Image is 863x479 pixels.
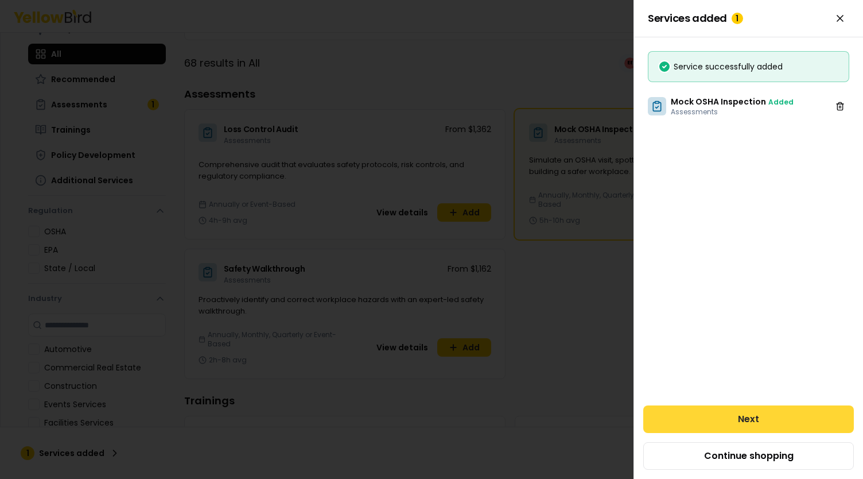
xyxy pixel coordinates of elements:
[643,405,854,433] button: Next
[671,107,794,117] p: Assessments
[643,442,854,470] button: Continue shopping
[768,97,794,107] span: Added
[831,9,849,28] button: Close
[648,13,743,24] span: Services added
[732,13,743,24] div: 1
[671,96,794,107] h3: Mock OSHA Inspection
[658,61,839,72] div: Service successfully added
